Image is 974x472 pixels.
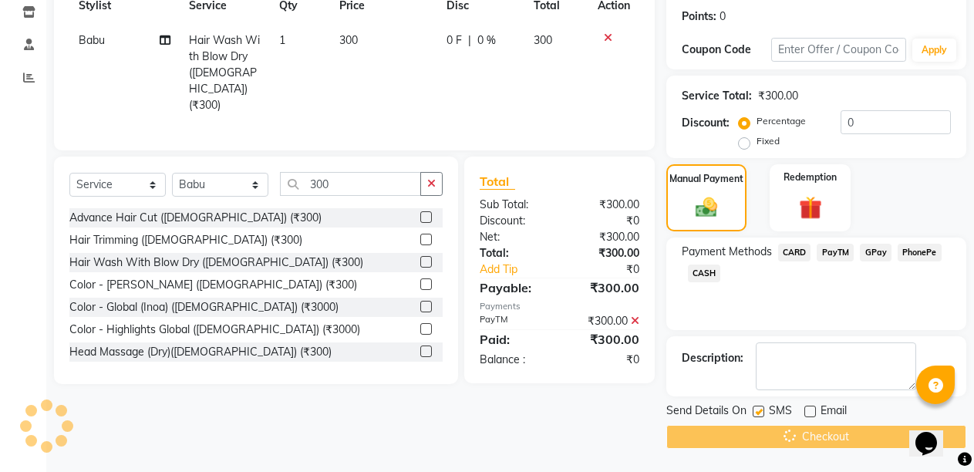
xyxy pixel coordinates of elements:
[559,213,650,229] div: ₹0
[468,261,575,278] a: Add Tip
[339,33,358,47] span: 300
[860,244,891,261] span: GPay
[669,172,743,186] label: Manual Payment
[69,232,302,248] div: Hair Trimming ([DEMOGRAPHIC_DATA]) (₹300)
[79,33,105,47] span: Babu
[468,352,559,368] div: Balance :
[69,299,339,315] div: Color - Global (Inoa) ([DEMOGRAPHIC_DATA]) (₹3000)
[757,114,806,128] label: Percentage
[757,134,780,148] label: Fixed
[682,115,730,131] div: Discount:
[821,403,847,422] span: Email
[666,403,747,422] span: Send Details On
[559,278,650,297] div: ₹300.00
[689,195,724,220] img: _cash.svg
[477,32,496,49] span: 0 %
[447,32,462,49] span: 0 F
[720,8,726,25] div: 0
[769,403,792,422] span: SMS
[468,197,559,213] div: Sub Total:
[69,277,357,293] div: Color - [PERSON_NAME] ([DEMOGRAPHIC_DATA]) (₹300)
[682,244,772,260] span: Payment Methods
[682,88,752,104] div: Service Total:
[559,245,650,261] div: ₹300.00
[682,42,771,58] div: Coupon Code
[559,313,650,329] div: ₹300.00
[468,32,471,49] span: |
[559,352,650,368] div: ₹0
[575,261,651,278] div: ₹0
[559,197,650,213] div: ₹300.00
[468,245,559,261] div: Total:
[682,8,716,25] div: Points:
[559,330,650,349] div: ₹300.00
[69,344,332,360] div: Head Massage (Dry)([DEMOGRAPHIC_DATA]) (₹300)
[468,229,559,245] div: Net:
[817,244,854,261] span: PayTM
[280,172,421,196] input: Search or Scan
[468,313,559,329] div: PayTM
[189,33,260,112] span: Hair Wash With Blow Dry ([DEMOGRAPHIC_DATA]) (₹300)
[559,229,650,245] div: ₹300.00
[534,33,552,47] span: 300
[778,244,811,261] span: CARD
[69,210,322,226] div: Advance Hair Cut ([DEMOGRAPHIC_DATA]) (₹300)
[909,410,959,457] iframe: chat widget
[468,278,559,297] div: Payable:
[69,322,360,338] div: Color - Highlights Global ([DEMOGRAPHIC_DATA]) (₹3000)
[682,350,743,366] div: Description:
[688,265,721,282] span: CASH
[468,330,559,349] div: Paid:
[758,88,798,104] div: ₹300.00
[69,255,363,271] div: Hair Wash With Blow Dry ([DEMOGRAPHIC_DATA]) (₹300)
[480,300,639,313] div: Payments
[898,244,942,261] span: PhonePe
[279,33,285,47] span: 1
[792,194,830,222] img: _gift.svg
[468,213,559,229] div: Discount:
[912,39,956,62] button: Apply
[771,38,906,62] input: Enter Offer / Coupon Code
[480,174,515,190] span: Total
[784,170,837,184] label: Redemption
